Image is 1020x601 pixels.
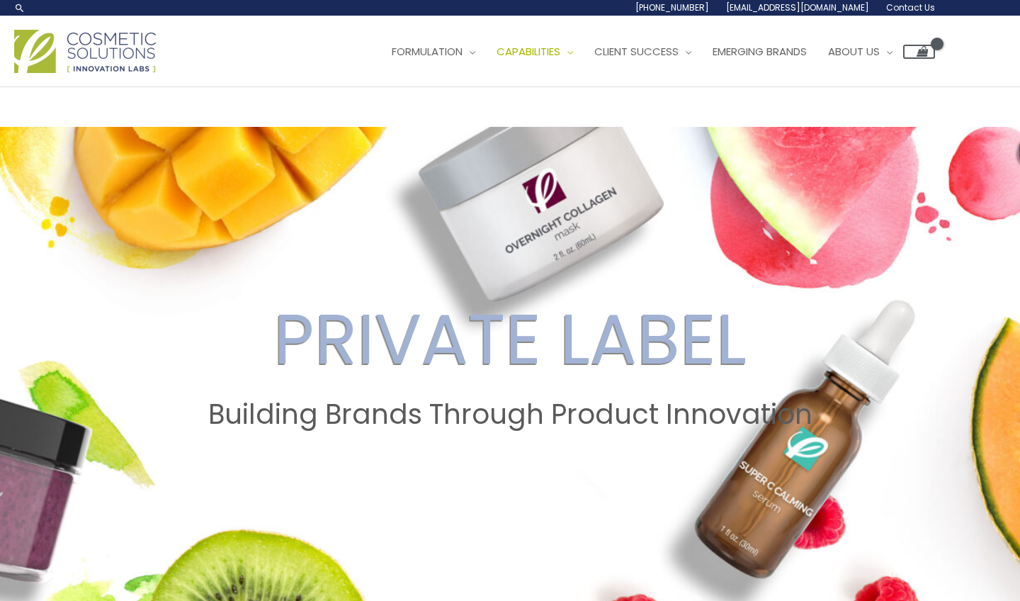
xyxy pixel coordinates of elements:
[702,30,817,73] a: Emerging Brands
[828,44,880,59] span: About Us
[370,30,935,73] nav: Site Navigation
[635,1,709,13] span: [PHONE_NUMBER]
[903,45,935,59] a: View Shopping Cart, empty
[392,44,463,59] span: Formulation
[14,2,25,13] a: Search icon link
[497,44,560,59] span: Capabilities
[381,30,486,73] a: Formulation
[13,398,1007,431] h2: Building Brands Through Product Innovation
[886,1,935,13] span: Contact Us
[817,30,903,73] a: About Us
[14,30,156,73] img: Cosmetic Solutions Logo
[713,44,807,59] span: Emerging Brands
[486,30,584,73] a: Capabilities
[584,30,702,73] a: Client Success
[13,298,1007,381] h2: PRIVATE LABEL
[726,1,869,13] span: [EMAIL_ADDRESS][DOMAIN_NAME]
[594,44,679,59] span: Client Success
